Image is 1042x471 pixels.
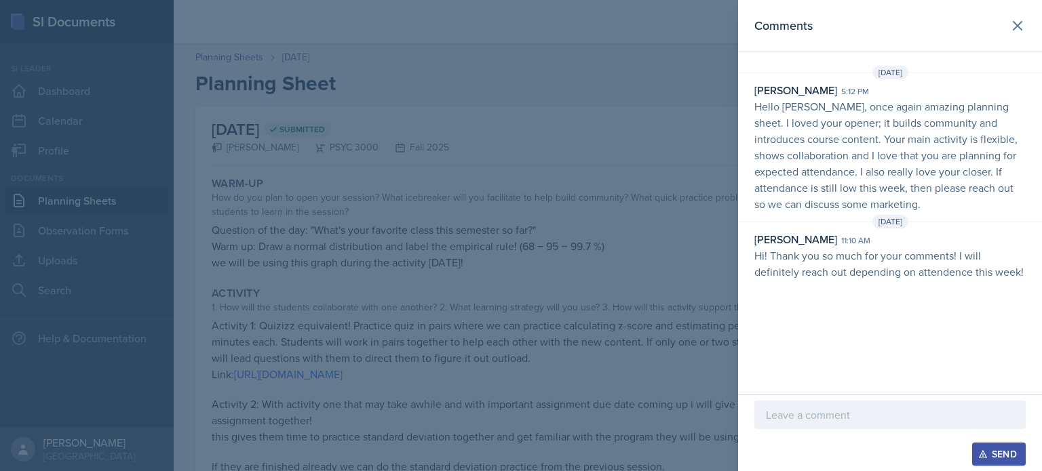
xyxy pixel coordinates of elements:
div: [PERSON_NAME] [754,231,837,247]
span: [DATE] [872,66,908,79]
div: [PERSON_NAME] [754,82,837,98]
button: Send [972,443,1026,466]
h2: Comments [754,16,813,35]
span: [DATE] [872,215,908,228]
p: Hello [PERSON_NAME], once again amazing planning sheet. I loved your opener; it builds community ... [754,98,1026,212]
p: Hi! Thank you so much for your comments! I will definitely reach out depending on attendence this... [754,247,1026,280]
div: 11:10 am [841,234,870,247]
div: 5:12 pm [841,85,869,98]
div: Send [981,449,1017,459]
